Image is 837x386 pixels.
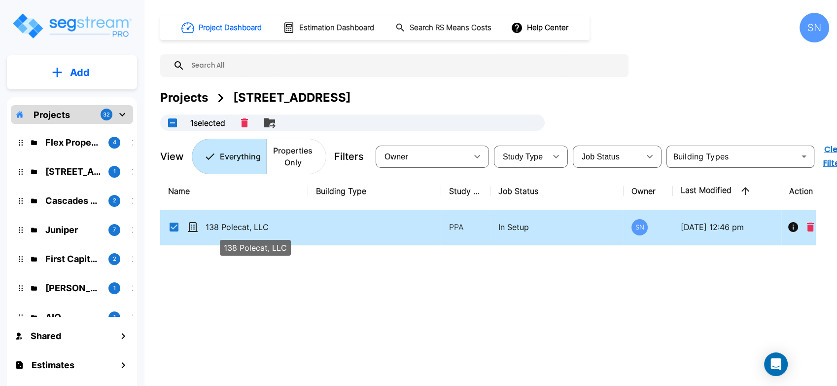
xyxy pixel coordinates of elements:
span: Job Status [582,153,620,161]
button: Everything [192,139,267,174]
h1: Estimates [32,358,74,372]
button: UnSelectAll [163,113,182,133]
p: 7 [113,226,116,234]
button: Help Center [509,18,572,37]
p: View [160,149,184,164]
input: Search All [185,54,624,77]
p: Properties Only [272,145,314,168]
h1: Project Dashboard [199,22,262,34]
p: Add [70,65,90,80]
input: Building Types [669,150,795,163]
p: In Setup [498,221,616,233]
img: Logo [11,12,132,40]
span: Owner [384,153,408,161]
h1: Estimation Dashboard [299,22,374,34]
button: Search RS Means Costs [391,18,497,38]
p: 2 [113,196,116,205]
p: 1 [113,313,116,321]
button: Delete [803,217,818,237]
th: Job Status [490,173,624,209]
h1: Search RS Means Costs [410,22,491,34]
button: Info [783,217,803,237]
div: Select [378,143,467,170]
span: Study Type [503,153,543,161]
th: Last Modified [673,173,781,209]
th: Owner [624,173,673,209]
p: 1 selected [190,117,225,129]
h1: Shared [31,329,61,343]
button: Delete [237,115,252,131]
p: 32 [103,111,110,119]
th: Building Type [308,173,441,209]
button: Project Dashboard [177,17,267,39]
p: 1 [113,284,116,292]
p: 2 [113,255,116,263]
th: Name [160,173,308,209]
div: SN [800,13,829,42]
div: Platform [192,139,326,174]
p: AIO [45,310,101,324]
p: Projects [34,108,70,121]
p: [DATE] 12:46 pm [681,221,773,233]
p: 138 Polecat, LLC [224,242,287,254]
div: Projects [160,89,208,107]
p: 4 [113,138,116,147]
p: Juniper [45,223,101,236]
div: Select [575,143,640,170]
p: Everything [220,151,261,162]
div: [STREET_ADDRESS] [233,89,351,107]
div: Open Intercom Messenger [764,352,788,376]
p: 1 [113,167,116,176]
button: Add [7,58,137,87]
p: Kessler Rental [45,281,101,295]
p: First Capital Advisors [45,252,101,266]
p: 138 Polecat Lane [45,165,101,178]
button: Open [797,150,811,163]
button: Properties Only [266,139,326,174]
th: Study Type [441,173,490,209]
p: PPA [449,221,483,233]
p: 138 Polecat, LLC [206,221,304,233]
button: Move [260,113,279,133]
p: Filters [334,149,364,164]
div: SN [631,219,648,235]
div: Select [496,143,546,170]
p: Cascades Cover Two LLC [45,194,101,207]
button: Estimation Dashboard [279,17,380,38]
p: Flex Properties [45,136,101,149]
